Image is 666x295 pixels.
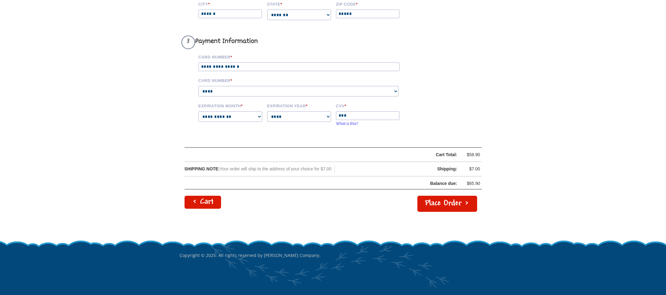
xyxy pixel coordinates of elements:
a: What is this? [336,122,358,126]
div: Balance due: [185,180,457,187]
button: Place Order > [417,196,477,212]
div: $7.00 [462,165,480,173]
label: CVV [336,103,400,108]
label: City [198,1,263,6]
div: $65.90 [462,180,480,187]
div: $58.90 [462,151,480,159]
div: Shipping: [426,165,457,173]
div: Cart Total: [200,151,457,159]
div: Your order will ship to the address of your choice for $7.00 [185,165,335,173]
label: Card Number [198,54,409,59]
label: Card Number [198,77,409,83]
a: < Cart [185,196,221,209]
label: Zip code [336,1,400,6]
label: State [267,1,332,6]
p: Copyright © 2025. All rights reserved by [PERSON_NAME] Company. [180,240,487,271]
span: 3 [181,36,195,49]
label: Expiration Year [267,103,332,108]
h3: Payment Information [181,36,409,49]
label: Expiration Month [198,103,263,108]
span: SHIPPING NOTE: [185,166,220,171]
